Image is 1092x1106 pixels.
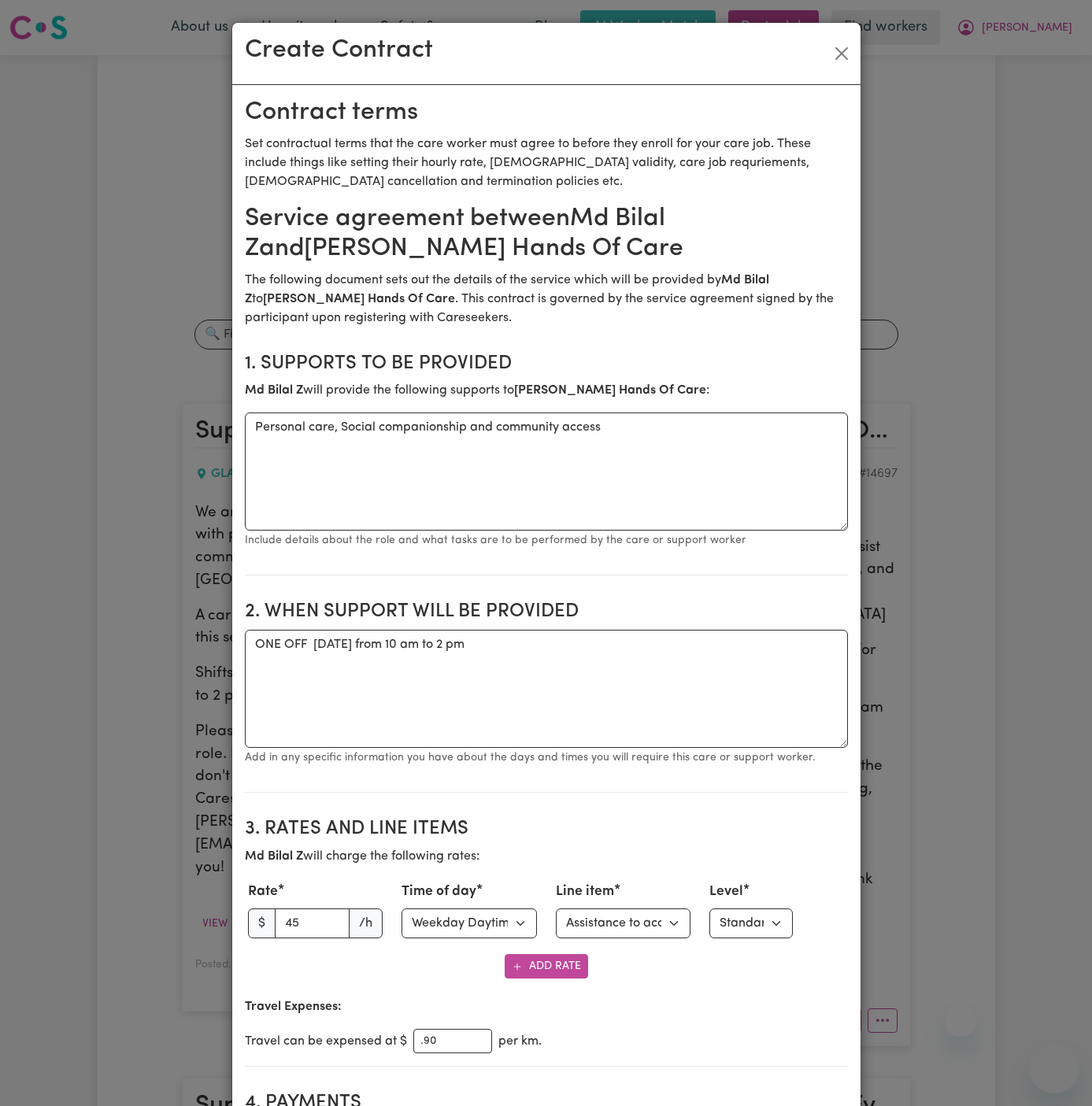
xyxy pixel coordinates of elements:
[245,1001,342,1013] b: Travel Expenses:
[263,293,455,305] b: [PERSON_NAME] Hands Of Care
[245,274,769,305] b: Md Bilal Z
[245,601,848,623] h2: 2. When support will be provided
[245,35,433,65] h2: Create Contract
[245,98,848,128] h2: Contract terms
[245,384,303,397] b: Md Bilal Z
[514,384,706,397] b: [PERSON_NAME] Hands Of Care
[402,882,476,902] label: Time of day
[245,204,848,264] h2: Service agreement between Md Bilal Z and [PERSON_NAME] Hands Of Care
[829,41,854,66] button: Close
[245,412,848,531] textarea: Personal care, Social companionship and community access
[245,850,303,863] b: Md Bilal Z
[505,954,588,978] button: Add Rate
[709,882,743,902] label: Level
[945,1005,976,1037] iframe: Close message
[245,353,848,375] h2: 1. Supports to be provided
[556,882,614,902] label: Line item
[248,882,278,902] label: Rate
[245,1032,407,1051] span: Travel can be expensed at $
[248,908,276,938] span: $
[275,908,350,938] input: 0.00
[245,271,848,327] p: The following document sets out the details of the service which will be provided by to . This co...
[349,908,383,938] span: /h
[245,381,848,400] p: will provide the following supports to :
[1029,1043,1079,1093] iframe: Button to launch messaging window
[498,1032,542,1051] span: per km.
[245,630,848,748] textarea: ONE OFF [DATE] from 10 am to 2 pm
[245,752,816,764] small: Add in any specific information you have about the days and times you will require this care or s...
[245,847,848,866] p: will charge the following rates:
[245,135,848,191] p: Set contractual terms that the care worker must agree to before they enroll for your care job. Th...
[245,535,746,546] small: Include details about the role and what tasks are to be performed by the care or support worker
[245,818,848,841] h2: 3. Rates and Line Items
